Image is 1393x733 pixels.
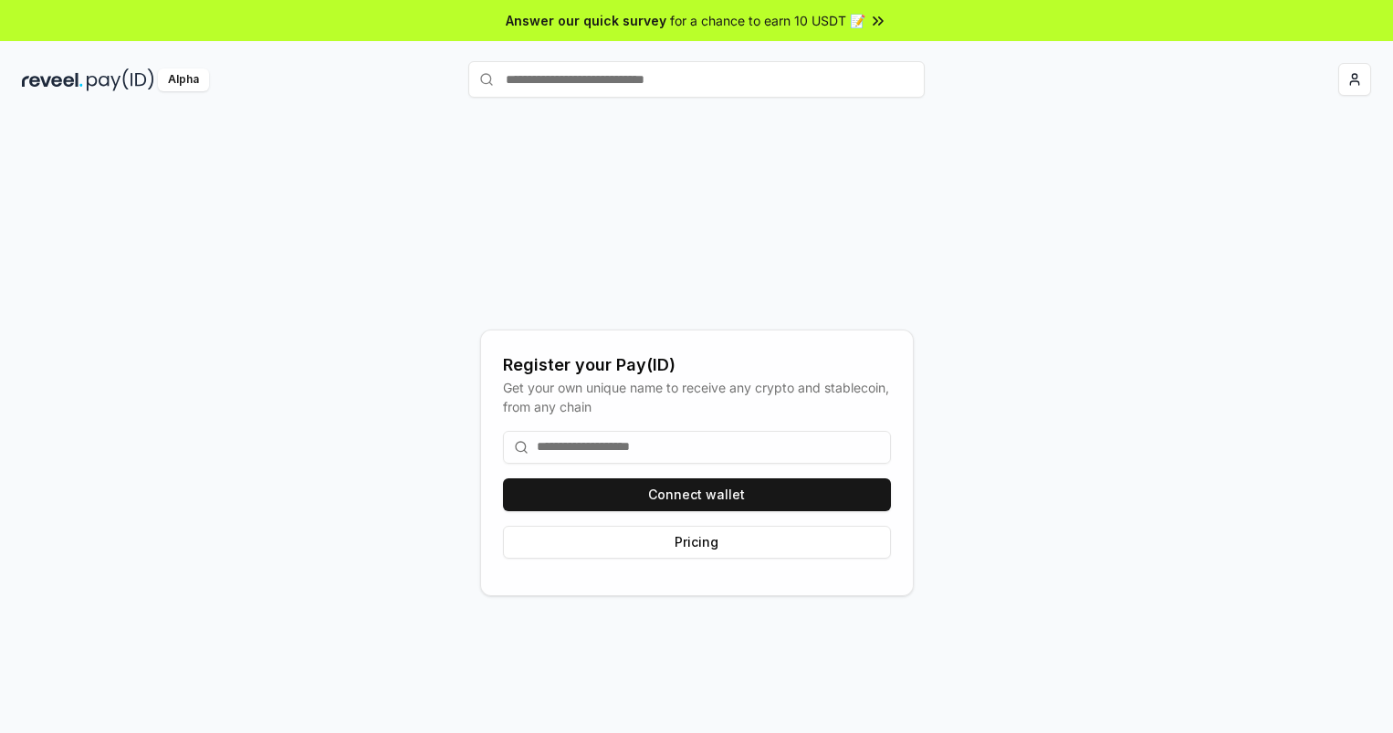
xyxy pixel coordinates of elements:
div: Register your Pay(ID) [503,352,891,378]
div: Alpha [158,68,209,91]
button: Connect wallet [503,478,891,511]
span: Answer our quick survey [506,11,666,30]
img: reveel_dark [22,68,83,91]
button: Pricing [503,526,891,559]
div: Get your own unique name to receive any crypto and stablecoin, from any chain [503,378,891,416]
img: pay_id [87,68,154,91]
span: for a chance to earn 10 USDT 📝 [670,11,865,30]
